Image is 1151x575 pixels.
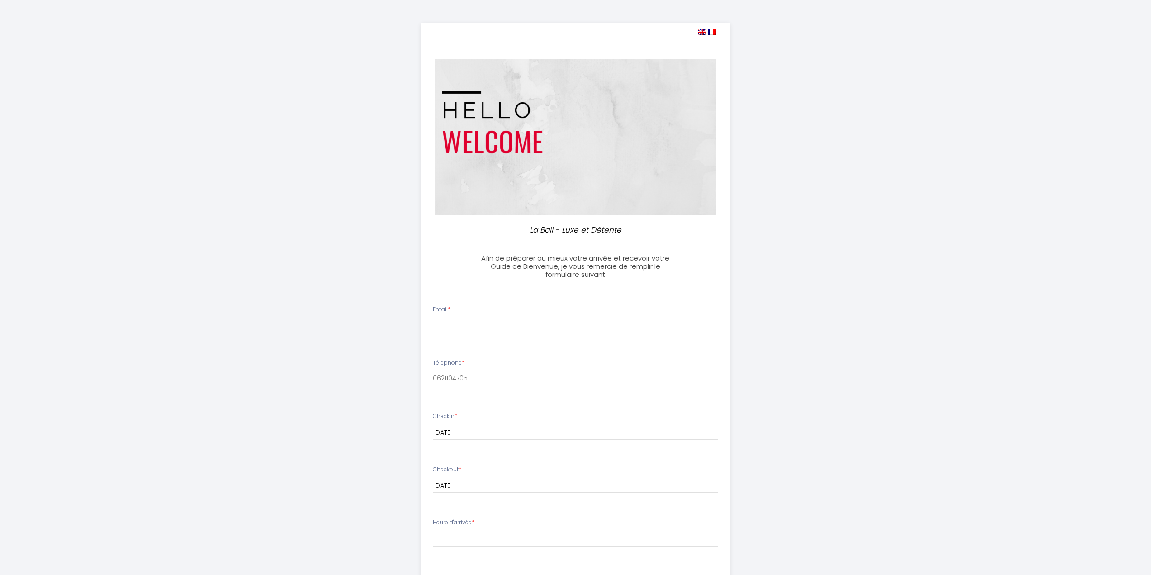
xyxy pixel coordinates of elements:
h3: Afin de préparer au mieux votre arrivée et recevoir votre Guide de Bienvenue, je vous remercie de... [475,254,676,279]
p: La Bali - Luxe et Détente [479,224,673,236]
label: Téléphone [433,359,464,367]
label: Checkin [433,412,457,421]
img: fr.png [708,29,716,35]
img: en.png [698,29,706,35]
label: Email [433,305,450,314]
label: Heure d'arrivée [433,518,474,527]
label: Checkout [433,466,461,474]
